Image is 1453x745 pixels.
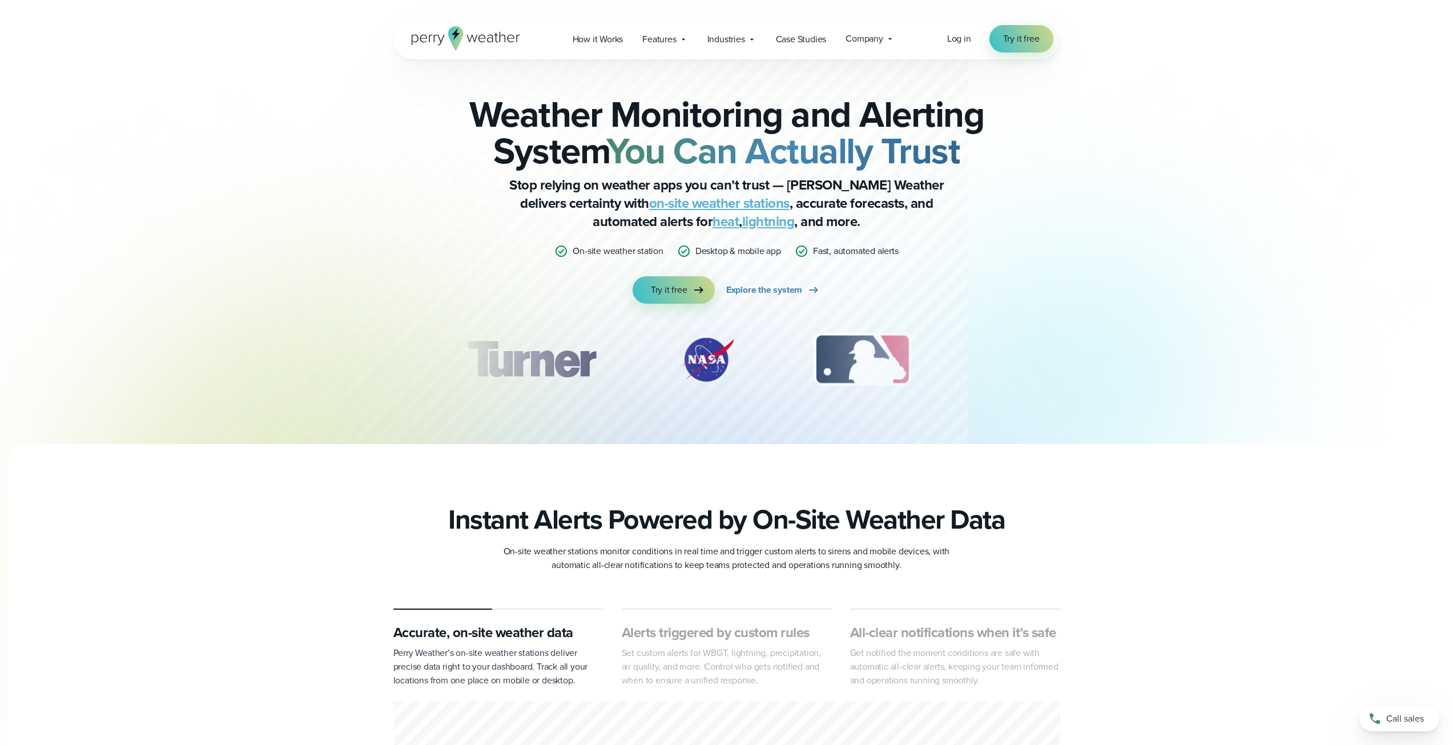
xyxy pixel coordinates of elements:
[850,623,1060,642] h3: All-clear notifications when it’s safe
[498,545,955,572] p: On-site weather stations monitor conditions in real time and trigger custom alerts to sirens and ...
[846,32,883,46] span: Company
[651,283,687,297] span: Try it free
[947,32,971,45] span: Log in
[498,176,955,231] p: Stop relying on weather apps you can’t trust — [PERSON_NAME] Weather delivers certainty with , ac...
[606,124,960,178] strong: You Can Actually Trust
[393,623,603,642] h3: Accurate, on-site weather data
[726,283,802,297] span: Explore the system
[742,211,795,232] a: lightning
[1003,32,1040,46] span: Try it free
[813,244,899,258] p: Fast, automated alerts
[450,96,1003,169] h2: Weather Monitoring and Alerting System
[776,33,827,46] span: Case Studies
[947,32,971,46] a: Log in
[726,276,820,304] a: Explore the system
[707,33,745,46] span: Industries
[448,504,1005,535] h2: Instant Alerts Powered by On-Site Weather Data
[450,331,612,388] div: 1 of 12
[695,244,781,258] p: Desktop & mobile app
[393,646,603,687] p: Perry Weather’s on-site weather stations deliver precise data right to your dashboard. Track all ...
[563,27,633,51] a: How it Works
[667,331,747,388] img: NASA.svg
[633,276,715,304] a: Try it free
[450,331,1003,394] div: slideshow
[573,33,623,46] span: How it Works
[1386,712,1424,726] span: Call sales
[622,646,832,687] p: Set custom alerts for WBGT, lightning, precipitation, air quality, and more. Control who gets not...
[850,646,1060,687] p: Get notified the moment conditions are safe with automatic all-clear alerts, keeping your team in...
[450,331,612,388] img: Turner-Construction_1.svg
[1359,706,1439,731] a: Call sales
[977,331,1069,388] img: PGA.svg
[642,33,676,46] span: Features
[802,331,923,388] div: 3 of 12
[802,331,923,388] img: MLB.svg
[766,27,836,51] a: Case Studies
[622,623,832,642] h3: Alerts triggered by custom rules
[667,331,747,388] div: 2 of 12
[573,244,663,258] p: On-site weather station
[713,211,739,232] a: heat
[977,331,1069,388] div: 4 of 12
[989,25,1053,53] a: Try it free
[649,193,790,214] a: on-site weather stations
